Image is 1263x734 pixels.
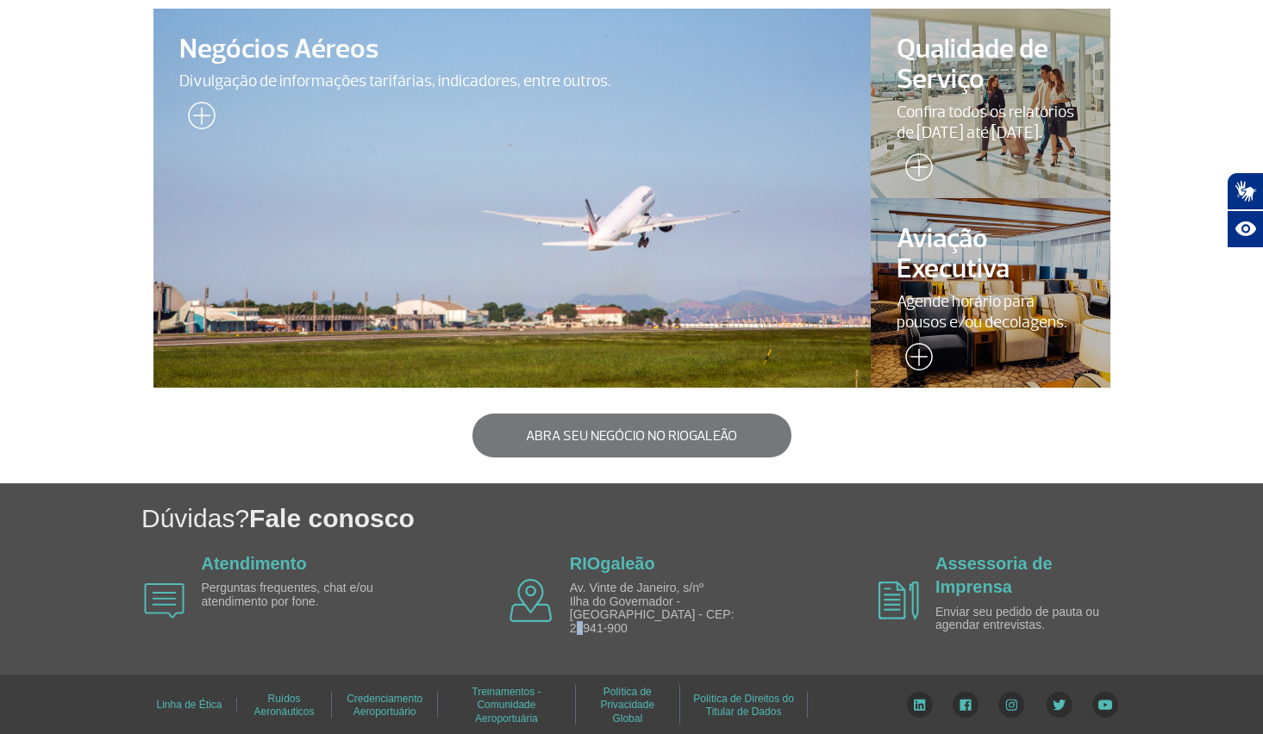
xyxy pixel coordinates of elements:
[897,153,933,188] img: leia-mais
[570,554,655,573] a: RIOgaleão
[953,692,979,718] img: Facebook
[1227,172,1263,248] div: Plugin de acessibilidade da Hand Talk.
[600,680,654,731] a: Política de Privacidade Global
[141,501,1263,536] h1: Dúvidas?
[878,582,919,620] img: airplane icon
[179,102,216,136] img: leia-mais
[897,34,1085,95] span: Qualidade de Serviço
[202,554,307,573] a: Atendimento
[1227,210,1263,248] button: Abrir recursos assistivos.
[153,9,872,388] a: Negócios AéreosDivulgação de informações tarifárias, indicadores, entre outros.
[1227,172,1263,210] button: Abrir tradutor de língua de sinais.
[1092,692,1118,718] img: YouTube
[156,693,222,717] a: Linha de Ética
[897,224,1085,284] span: Aviação Executiva
[871,198,1110,388] a: Aviação ExecutivaAgende horário para pousos e/ou decolagens.
[1046,692,1072,718] img: Twitter
[179,71,846,91] span: Divulgação de informações tarifárias, indicadores, entre outros.
[202,582,400,608] p: Perguntas frequentes, chat e/ou atendimento por fone.
[472,414,791,457] button: Abra seu negócio no RIOgaleão
[897,343,933,377] img: leia-mais
[897,291,1085,333] span: Agende horário para pousos e/ou decolagens.
[998,692,1025,718] img: Instagram
[179,34,846,65] span: Negócios Aéreos
[570,582,768,635] p: Av. Vinte de Janeiro, s/nº Ilha do Governador - [GEOGRAPHIC_DATA] - CEP: 21941-900
[253,687,314,724] a: Ruídos Aeronáuticos
[871,9,1110,198] a: Qualidade de ServiçoConfira todos os relatórios de [DATE] até [DATE].
[249,504,415,532] span: Fale conosco
[935,554,1053,596] a: Assessoria de Imprensa
[906,692,933,718] img: LinkedIn
[935,606,1134,632] p: Enviar seu pedido de pauta ou agendar entrevistas.
[897,102,1085,143] span: Confira todos os relatórios de [DATE] até [DATE].
[144,583,184,619] img: airplane icon
[693,687,794,724] a: Política de Direitos do Titular de Dados
[347,687,422,724] a: Credenciamento Aeroportuário
[472,680,541,731] a: Treinamentos - Comunidade Aeroportuária
[510,579,553,622] img: airplane icon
